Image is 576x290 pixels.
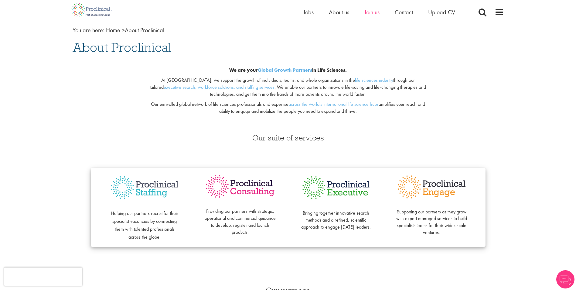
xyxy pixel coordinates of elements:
[122,26,125,34] span: >
[109,174,180,202] img: Proclinical Staffing
[205,174,276,199] img: Proclinical Consulting
[300,174,372,201] img: Proclinical Executive
[364,8,380,16] a: Join us
[395,8,413,16] a: Contact
[396,202,467,236] p: Supporting our partners as they grow with expert managed services to build specialists teams for ...
[106,26,120,34] a: breadcrumb link to Home
[111,210,178,240] span: Helping our partners recruit for their specialist vacancies by connecting them with talented prof...
[73,26,104,34] span: You are here:
[258,67,312,73] a: Global Growth Partners
[355,77,393,83] a: life sciences industry
[329,8,349,16] a: About us
[73,134,504,142] h3: Our suite of services
[229,67,347,73] b: We are your in Life Sciences.
[300,203,372,230] p: Bringing together innovative search methods and a refined, scientific approach to engage [DATE] l...
[205,201,276,236] p: Providing our partners with strategic, operational and commercial guidance to develop, register a...
[164,84,274,90] a: executive search, workforce solutions, and staffing services
[73,39,171,56] span: About Proclinical
[396,174,467,200] img: Proclinical Engage
[146,77,430,98] p: At [GEOGRAPHIC_DATA], we support the growth of individuals, teams, and whole organizations in the...
[106,26,164,34] span: About Proclinical
[288,101,379,107] a: across the world's international life science hubs
[4,268,82,286] iframe: reCAPTCHA
[556,270,574,288] img: Chatbot
[146,101,430,115] p: Our unrivalled global network of life sciences professionals and expertise amplifies your reach a...
[428,8,455,16] a: Upload CV
[303,8,314,16] a: Jobs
